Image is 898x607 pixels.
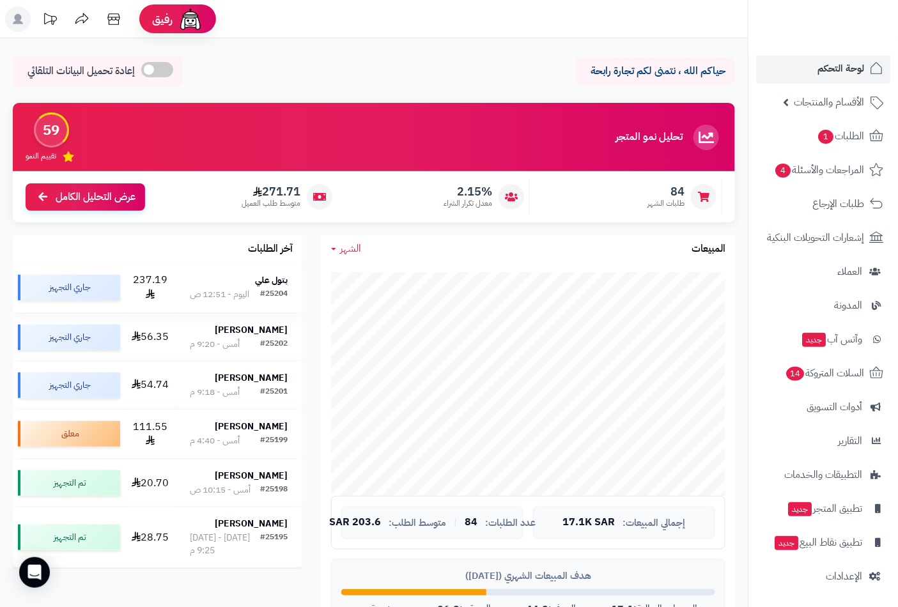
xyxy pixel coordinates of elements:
strong: [PERSON_NAME] [215,517,288,530]
span: الأقسام والمنتجات [794,93,864,111]
div: أمس - 10:15 ص [190,484,251,496]
div: #25195 [260,532,288,557]
a: تطبيق نقاط البيعجديد [756,527,890,558]
span: التقارير [838,432,862,450]
span: رفيق [152,12,173,27]
span: جديد [788,502,812,516]
span: | [454,518,457,527]
div: #25204 [260,288,288,301]
strong: [PERSON_NAME] [215,371,288,385]
div: هدف المبيعات الشهري ([DATE]) [341,569,715,583]
span: معدل تكرار الشراء [444,198,492,209]
span: 14 [786,366,805,381]
span: 271.71 [242,185,300,199]
div: أمس - 4:40 م [190,434,240,447]
a: الطلبات1 [756,121,890,151]
a: الشهر [331,242,361,256]
span: 1 [817,129,834,144]
span: وآتس آب [801,330,862,348]
div: #25198 [260,484,288,496]
td: 111.55 [125,410,175,459]
div: أمس - 9:20 م [190,338,240,351]
div: اليوم - 12:51 ص [190,288,249,301]
a: المدونة [756,290,890,321]
strong: بتول علي [255,273,288,287]
div: #25201 [260,386,288,399]
span: الإعدادات [826,567,862,585]
span: المراجعات والأسئلة [774,161,864,179]
div: Open Intercom Messenger [19,557,50,588]
span: طلبات الشهر [647,198,685,209]
span: العملاء [837,263,862,280]
strong: [PERSON_NAME] [215,420,288,433]
td: 56.35 [125,314,175,361]
strong: [PERSON_NAME] [215,323,288,337]
span: إعادة تحميل البيانات التلقائي [27,64,135,79]
a: طلبات الإرجاع [756,188,890,219]
a: لوحة التحكم [756,53,890,84]
span: إجمالي المبيعات: [623,518,686,528]
div: جاري التجهيز [18,373,120,398]
a: التقارير [756,426,890,456]
a: الإعدادات [756,561,890,592]
a: التطبيقات والخدمات [756,459,890,490]
span: تطبيق نقاط البيع [773,534,862,551]
td: 237.19 [125,263,175,312]
h3: المبيعات [692,243,725,255]
span: المدونة [834,296,862,314]
span: 203.6 SAR [329,517,381,528]
span: 84 [647,185,685,199]
span: طلبات الإرجاع [812,195,864,213]
div: #25199 [260,434,288,447]
span: لوحة التحكم [817,59,864,77]
span: 4 [775,163,791,178]
span: التطبيقات والخدمات [784,466,862,484]
span: جديد [775,536,798,550]
span: 84 [465,517,477,528]
a: عرض التحليل الكامل [26,183,145,211]
div: معلق [18,421,120,447]
td: 20.70 [125,459,175,507]
a: المراجعات والأسئلة4 [756,155,890,185]
span: تقييم النمو [26,151,56,162]
span: الشهر [340,241,361,256]
td: 54.74 [125,362,175,409]
img: logo-2.png [811,13,886,40]
a: تحديثات المنصة [34,6,66,35]
span: متوسط طلب العميل [242,198,300,209]
a: أدوات التسويق [756,392,890,422]
span: عرض التحليل الكامل [56,190,135,204]
div: جاري التجهيز [18,325,120,350]
a: تطبيق المتجرجديد [756,493,890,524]
h3: تحليل نمو المتجر [615,132,683,143]
div: #25202 [260,338,288,351]
span: 17.1K SAR [563,517,615,528]
a: إشعارات التحويلات البنكية [756,222,890,253]
img: ai-face.png [178,6,203,32]
span: إشعارات التحويلات البنكية [767,229,864,247]
span: متوسط الطلب: [389,518,446,528]
span: السلات المتروكة [785,364,864,382]
a: السلات المتروكة14 [756,358,890,388]
span: عدد الطلبات: [485,518,536,528]
div: جاري التجهيز [18,275,120,300]
span: الطلبات [817,127,864,145]
a: وآتس آبجديد [756,324,890,355]
strong: [PERSON_NAME] [215,469,288,482]
span: تطبيق المتجر [787,500,862,518]
span: 2.15% [444,185,492,199]
div: [DATE] - [DATE] 9:25 م [190,532,260,557]
span: جديد [802,333,826,347]
span: أدوات التسويق [807,398,862,416]
div: أمس - 9:18 م [190,386,240,399]
div: تم التجهيز [18,525,120,550]
p: حياكم الله ، نتمنى لكم تجارة رابحة [585,64,725,79]
a: العملاء [756,256,890,287]
div: تم التجهيز [18,470,120,496]
h3: آخر الطلبات [248,243,293,255]
td: 28.75 [125,507,175,567]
